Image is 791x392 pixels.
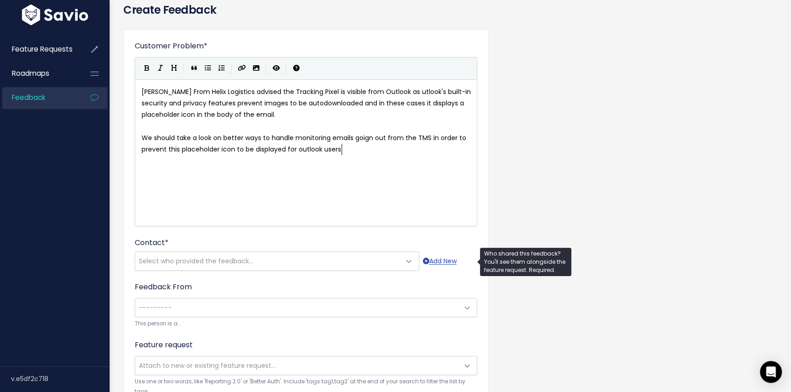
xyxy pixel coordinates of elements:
[480,248,571,276] div: Who shared this feedback? You'll see them alongside the feature request. Required.
[142,87,473,119] span: [PERSON_NAME] From Helix Logistics advised the Tracking Pixel is visible from Outlook as utlook's...
[2,39,76,60] a: Feature Requests
[135,282,192,293] label: Feedback From
[2,63,76,84] a: Roadmaps
[142,133,468,154] span: We should take a look on better ways to handle monitoring emails goign out from the TMS in order ...
[139,361,275,370] span: Attach to new or existing feature request...
[140,62,153,75] button: Bold
[231,63,232,74] i: |
[423,256,457,267] a: Add New
[167,62,181,75] button: Heading
[235,62,249,75] button: Create Link
[201,62,215,75] button: Generic List
[2,87,76,108] a: Feedback
[12,44,73,54] span: Feature Requests
[139,256,253,266] span: Select who provided the feedback...
[266,63,267,74] i: |
[12,93,45,102] span: Feedback
[11,367,110,391] div: v.e5df2c718
[135,319,477,329] small: This person is a...
[20,5,90,25] img: logo-white.9d6f32f41409.svg
[12,68,49,78] span: Roadmaps
[249,62,263,75] button: Import an image
[139,303,172,312] span: ---------
[760,361,782,383] div: Open Intercom Messenger
[187,62,201,75] button: Quote
[135,340,193,350] label: Feature request
[269,62,283,75] button: Toggle Preview
[135,41,207,52] label: Customer Problem
[286,63,287,74] i: |
[290,62,303,75] button: Markdown Guide
[153,62,167,75] button: Italic
[215,62,228,75] button: Numbered List
[135,237,169,248] label: Contact
[123,2,777,18] h4: Create Feedback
